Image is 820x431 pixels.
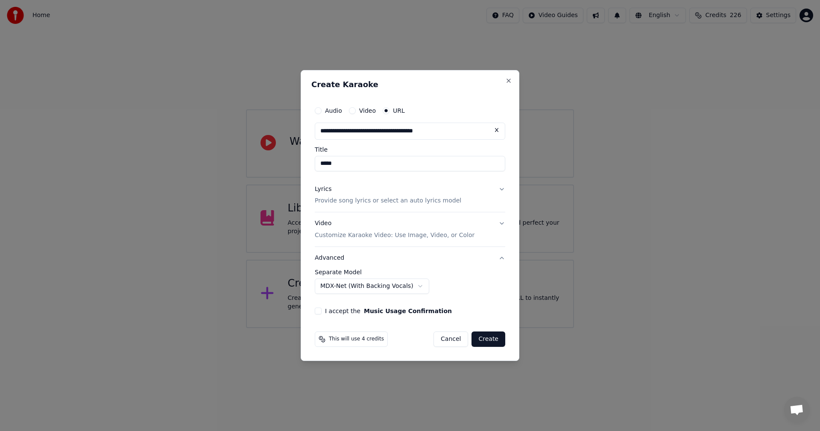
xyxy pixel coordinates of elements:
label: Separate Model [315,269,505,275]
div: Video [315,220,474,240]
label: Audio [325,108,342,114]
h2: Create Karaoke [311,81,509,88]
button: Advanced [315,247,505,269]
button: VideoCustomize Karaoke Video: Use Image, Video, or Color [315,213,505,247]
button: I accept the [364,308,452,314]
span: This will use 4 credits [329,336,384,343]
label: Video [359,108,376,114]
div: Advanced [315,269,505,301]
label: I accept the [325,308,452,314]
button: Cancel [433,331,468,347]
button: LyricsProvide song lyrics or select an auto lyrics model [315,178,505,212]
label: URL [393,108,405,114]
p: Provide song lyrics or select an auto lyrics model [315,197,461,205]
div: Lyrics [315,185,331,194]
button: Create [471,331,505,347]
label: Title [315,147,505,152]
p: Customize Karaoke Video: Use Image, Video, or Color [315,231,474,240]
